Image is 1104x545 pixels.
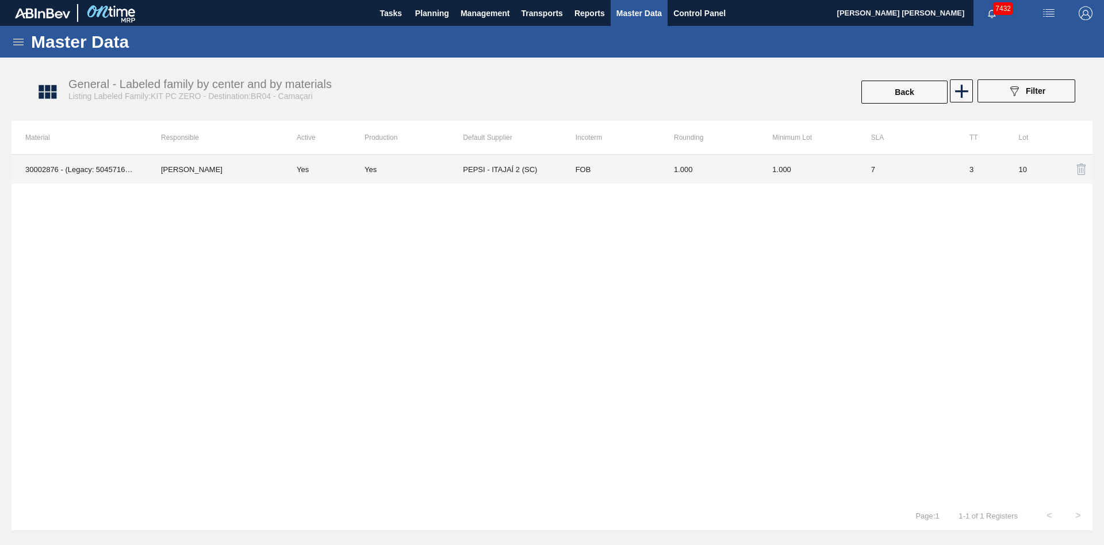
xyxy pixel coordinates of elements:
[1005,155,1055,184] td: 10
[1079,6,1092,20] img: Logout
[1075,162,1088,176] img: delete-icon
[956,155,1005,184] td: 3
[977,79,1075,102] button: Filter
[1064,501,1092,530] button: >
[522,6,563,20] span: Transports
[1035,501,1064,530] button: <
[562,155,660,184] td: FOB
[147,155,283,184] td: José Albérico
[972,79,1081,105] div: Filter labeled family by center and by material
[857,155,956,184] td: 7
[31,35,235,48] h1: Master Data
[758,121,857,154] th: Minimum Lot
[147,121,283,154] th: Responsible
[562,121,660,154] th: Incoterm
[68,78,332,90] span: General - Labeled family by center and by materials
[365,121,463,154] th: Production
[660,121,758,154] th: Rounding
[1005,121,1055,154] th: Lot
[574,6,605,20] span: Reports
[1026,86,1045,96] span: Filter
[915,512,939,520] span: Page : 1
[463,121,561,154] th: Default Supplier
[461,6,510,20] span: Management
[673,6,726,20] span: Control Panel
[956,121,1005,154] th: TT
[660,155,758,184] td: 1
[463,155,561,184] td: PEPSI - ITAJAÍ 2 (SC)
[993,2,1013,15] span: 7432
[1042,6,1056,20] img: userActions
[857,121,956,154] th: SLA
[860,79,949,105] div: Back to labeled Family
[861,81,948,104] button: Back
[15,8,70,18] img: TNhmsLtSVTkK8tSr43FrP2fwEKptu5GPRR3wAAAABJRU5ErkJggg==
[283,121,365,154] th: Active
[283,155,365,184] td: Yes
[949,79,972,105] div: New labeled family by center and by Material
[758,155,857,184] td: 1
[378,6,404,20] span: Tasks
[68,92,313,101] span: Listing Labeled Family:KIT PC ZERO - Destination:BR04 - Camaçari
[1068,155,1079,183] div: Delete Material
[365,165,377,174] div: Yes
[415,6,449,20] span: Planning
[11,155,147,184] td: 30002876 - (Legacy: 50457164) - KIT PEPSI COLA ZERO NF
[365,165,463,174] div: Material with no Discontinuation Date
[11,121,147,154] th: Material
[957,512,1018,520] span: 1 - 1 of 1 Registers
[616,6,662,20] span: Master Data
[1068,155,1095,183] button: delete-icon
[973,5,1010,21] button: Notifications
